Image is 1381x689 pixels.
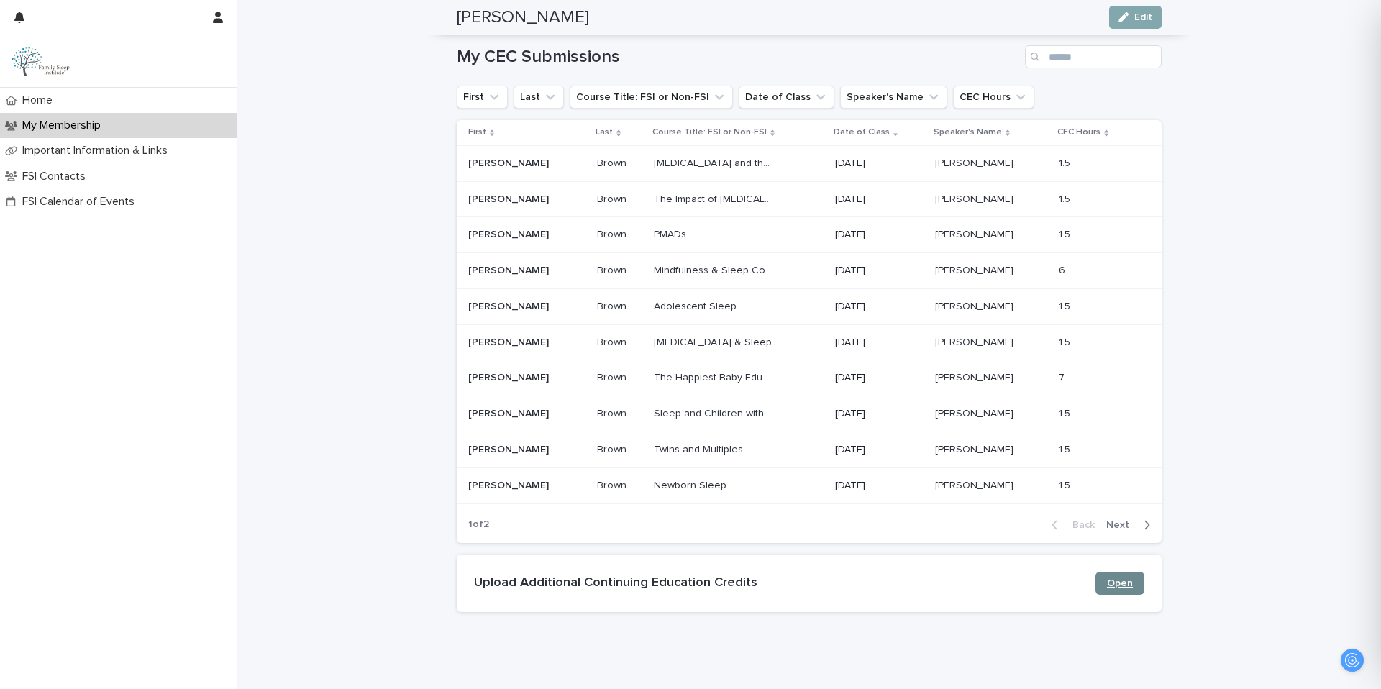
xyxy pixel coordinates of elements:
img: clDnsA1tTUSw9F1EQwrE [12,47,72,76]
p: [PERSON_NAME] [468,298,552,313]
p: [PERSON_NAME] [935,441,1016,456]
p: [PERSON_NAME] [468,155,552,170]
h2: [PERSON_NAME] [457,7,589,28]
button: Next [1100,519,1162,531]
p: PMADs [654,226,689,241]
tr: [PERSON_NAME][PERSON_NAME] BrownBrown The Happiest Baby Educator Certification ProgramThe Happies... [457,360,1162,396]
p: [DATE] [835,193,924,206]
p: 6 [1059,262,1068,277]
button: Last [514,86,564,109]
p: [PERSON_NAME] [468,477,552,492]
tr: [PERSON_NAME][PERSON_NAME] BrownBrown Adolescent SleepAdolescent Sleep [DATE][PERSON_NAME][PERSON... [457,288,1162,324]
button: Course Title: FSI or Non-FSI [570,86,733,109]
p: Date of Class [834,124,890,140]
h1: My CEC Submissions [457,47,1019,68]
p: The Happiest Baby Educator Certification Program [654,369,777,384]
p: Adolescent Sleep [654,298,739,313]
p: 1.5 [1059,405,1073,420]
button: CEC Hours [953,86,1034,109]
tr: [PERSON_NAME][PERSON_NAME] BrownBrown PMADsPMADs [DATE][PERSON_NAME][PERSON_NAME] 1.51.5 [457,217,1162,253]
p: 1.5 [1059,226,1073,241]
span: Back [1064,520,1095,530]
p: CEC Hours [1057,124,1100,140]
p: [DATE] [835,301,924,313]
p: Home [17,93,64,107]
button: Edit [1109,6,1162,29]
h2: Upload Additional Continuing Education Credits [474,575,1095,591]
tr: [PERSON_NAME][PERSON_NAME] BrownBrown Mindfulness & Sleep Consulting SeriesMindfulness & Sleep Co... [457,253,1162,289]
p: First [468,124,486,140]
p: Mindfulness & Sleep Consulting Series [654,262,777,277]
p: [PERSON_NAME] [468,262,552,277]
p: Brown [597,191,629,206]
p: [PERSON_NAME] [935,477,1016,492]
p: Shaken Baby Syndrome and the Period of Purple Crying [654,155,777,170]
p: Course Title: FSI or Non-FSI [652,124,767,140]
tr: [PERSON_NAME][PERSON_NAME] BrownBrown [MEDICAL_DATA] & Sleep[MEDICAL_DATA] & Sleep [DATE][PERSON_... [457,324,1162,360]
p: 1.5 [1059,334,1073,349]
p: [PERSON_NAME] [468,441,552,456]
p: Brown [597,405,629,420]
p: [PERSON_NAME] [468,405,552,420]
p: Speaker's Name [934,124,1002,140]
p: [PERSON_NAME] [935,405,1016,420]
p: [DATE] [835,158,924,170]
p: [DATE] [835,480,924,492]
p: Brown [597,262,629,277]
p: Last [596,124,613,140]
span: Edit [1134,12,1152,22]
p: FSI Contacts [17,170,97,183]
p: Brown [597,441,629,456]
button: Back [1040,519,1100,531]
button: First [457,86,508,109]
tr: [PERSON_NAME][PERSON_NAME] BrownBrown [MEDICAL_DATA] and the Period of Purple Crying[MEDICAL_DATA... [457,145,1162,181]
p: [PERSON_NAME] [935,191,1016,206]
p: Sleep and Children with Autism [654,405,777,420]
p: Brown [597,298,629,313]
tr: [PERSON_NAME][PERSON_NAME] BrownBrown Sleep and Children with [MEDICAL_DATA]Sleep and Children wi... [457,396,1162,432]
input: Search [1025,45,1162,68]
p: [PERSON_NAME] [935,226,1016,241]
p: Brown [597,369,629,384]
p: Brown [597,477,629,492]
p: [DATE] [835,444,924,456]
p: [PERSON_NAME] [468,369,552,384]
p: 1.5 [1059,298,1073,313]
p: 1.5 [1059,441,1073,456]
p: 7 [1059,369,1067,384]
p: [PERSON_NAME] [468,191,552,206]
button: Speaker's Name [840,86,947,109]
p: Brown [597,226,629,241]
p: [PERSON_NAME] [935,262,1016,277]
p: Brown [597,155,629,170]
p: [DATE] [835,229,924,241]
p: [DATE] [835,372,924,384]
p: Important Information & Links [17,144,179,158]
a: Open [1095,572,1144,595]
button: Date of Class [739,86,834,109]
p: 1.5 [1059,155,1073,170]
p: FSI Calendar of Events [17,195,146,209]
p: The Impact of Sensory Processing on Sleep [654,191,777,206]
p: [DATE] [835,337,924,349]
p: Brown [597,334,629,349]
p: [DATE] [835,408,924,420]
p: My Membership [17,119,112,132]
p: Twins and Multiples [654,441,746,456]
p: [PERSON_NAME] [468,334,552,349]
span: Next [1106,520,1138,530]
p: 1.5 [1059,477,1073,492]
tr: [PERSON_NAME][PERSON_NAME] BrownBrown Twins and MultiplesTwins and Multiples [DATE][PERSON_NAME][... [457,432,1162,468]
p: [PERSON_NAME] [468,226,552,241]
tr: [PERSON_NAME][PERSON_NAME] BrownBrown The Impact of [MEDICAL_DATA] on SleepThe Impact of [MEDICAL... [457,181,1162,217]
p: [PERSON_NAME] [935,155,1016,170]
span: Open [1107,578,1133,588]
tr: [PERSON_NAME][PERSON_NAME] BrownBrown Newborn SleepNewborn Sleep [DATE][PERSON_NAME][PERSON_NAME]... [457,467,1162,503]
p: [MEDICAL_DATA] & Sleep [654,334,775,349]
p: 1 of 2 [457,507,501,542]
p: [PERSON_NAME] [935,298,1016,313]
p: [PERSON_NAME] [935,369,1016,384]
p: [DATE] [835,265,924,277]
p: Newborn Sleep [654,477,729,492]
